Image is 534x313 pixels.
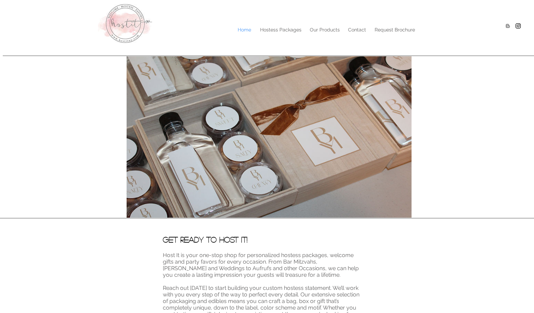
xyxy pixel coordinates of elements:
nav: Site [129,25,419,35]
p: Contact [345,25,369,35]
a: Request Brochure [370,25,419,35]
p: Our Products [306,25,343,35]
img: IMG_3857.JPG [127,56,412,218]
span: Get Ready to Host It! [163,236,247,243]
p: Request Brochure [371,25,418,35]
a: Hostess Packages [256,25,305,35]
span: Host It is your one-stop shop for personalized hostess packages, welcome gifts and party favors f... [163,252,359,278]
img: Hostitny [515,22,522,29]
a: Home [233,25,256,35]
ul: Social Bar [504,22,522,29]
p: Hostess Packages [257,25,305,35]
a: Contact [344,25,370,35]
img: Blogger [504,22,511,29]
p: Home [234,25,255,35]
a: Our Products [305,25,344,35]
